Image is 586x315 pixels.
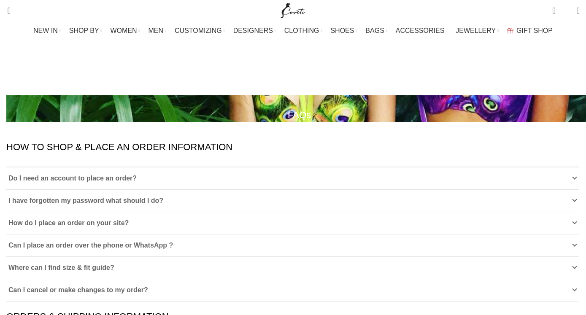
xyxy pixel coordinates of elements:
span: CUSTOMIZING [175,27,222,35]
a: Search [2,2,11,19]
span: ACCESSORIES [396,27,445,35]
a: Site logo [279,6,307,13]
a: CUSTOMIZING [175,22,225,39]
span: JEWELLERY [456,27,496,35]
a: BAGS [365,22,387,39]
a: CLOTHING [284,22,322,39]
a: JEWELLERY [456,22,499,39]
a: SHOP BY [69,22,102,39]
a: Where can I find size & fit guide? [6,257,579,279]
a: GIFT SHOP [507,22,553,39]
img: GiftBag [507,28,513,33]
a: I have forgotten my password what should I do? [6,190,579,212]
span: SHOP BY [69,27,99,35]
a: How do I place an order on your site? [6,212,579,234]
span: CLOTHING [284,27,319,35]
span: Do I need an account to place an order? [8,175,137,182]
a: MEN [149,22,166,39]
a: SHOES [330,22,357,39]
a: NEW IN [33,22,61,39]
span: NEW IN [33,27,58,35]
a: Can I place an order over the phone or WhatsApp ? [6,234,579,256]
span: 1 [553,4,559,11]
div: My Wishlist [562,2,570,19]
a: Can I cancel or make changes to my order? [6,279,579,301]
h1: FAQ’s [268,48,318,71]
span: Can I cancel or make changes to my order? [8,286,148,293]
div: Main navigation [2,22,584,39]
a: Home [270,77,288,84]
span: GIFT SHOP [516,27,553,35]
a: WOMEN [111,22,140,39]
span: I have forgotten my password what should I do? [8,197,163,204]
span: Can I place an order over the phone or WhatsApp ? [8,242,173,249]
h4: HOW TO SHOP & PLACE AN ORDER INFORMATION [6,141,232,154]
span: BAGS [365,27,384,35]
span: DESIGNERS [233,27,273,35]
span: 0 [564,8,570,15]
a: Do I need an account to place an order? [6,167,579,189]
span: Where can I find size & fit guide? [8,264,114,271]
h4: FAQs [288,109,311,122]
span: MEN [149,27,164,35]
a: 1 [548,2,559,19]
a: ACCESSORIES [396,22,448,39]
span: WOMEN [111,27,137,35]
a: DESIGNERS [233,22,276,39]
span: How do I place an order on your site? [8,219,129,226]
span: FAQ’s [297,75,316,86]
span: SHOES [330,27,354,35]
